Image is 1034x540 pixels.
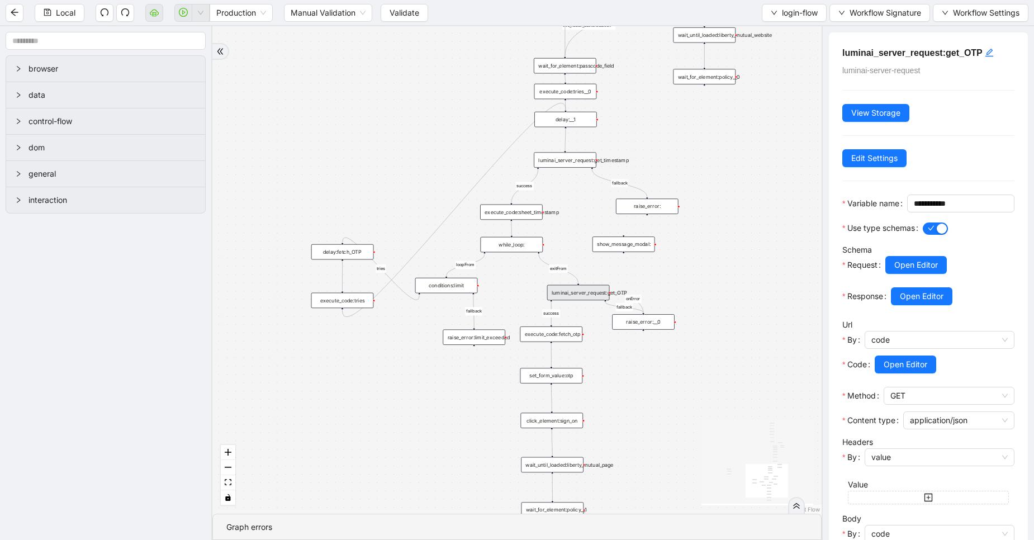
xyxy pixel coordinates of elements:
span: plus-circle [638,336,649,347]
div: execute_code:tries__0 [534,84,597,100]
div: luminai_server_request:get_timestamp [534,152,596,168]
div: execute_code:fetch_otp [520,326,582,342]
div: data [6,82,205,108]
button: play-circle [174,4,192,22]
span: redo [121,8,130,17]
span: GET [890,387,1008,404]
div: while_loop: [481,237,543,253]
button: zoom in [221,445,235,460]
span: Request [847,259,878,271]
span: Local [56,7,75,19]
g: Edge from luminai_server_request:get_timestamp to raise_error: [592,169,647,197]
div: wait_for_element:policy__0plus-circle [673,69,736,84]
span: right [15,170,22,177]
g: Edge from delay:__1 to luminai_server_request:get_timestamp [565,129,566,150]
label: Headers [842,437,873,447]
div: click_element:sign_on [520,413,583,428]
label: Url [842,320,852,329]
span: Production [216,4,266,21]
button: Open Editor [891,287,952,305]
h5: luminai_server_request:get_OTP [842,46,1014,60]
div: browser [6,56,205,82]
span: down [197,10,204,16]
span: save [44,8,51,16]
button: undo [96,4,113,22]
div: wait_for_element:policy__0 [673,69,736,84]
span: By [847,528,857,540]
span: plus-circle [618,258,629,269]
g: Edge from while_loop: to luminai_server_request:get_OTP [539,254,578,283]
div: set_form_value:otp [520,368,583,383]
label: Body [842,514,861,523]
button: arrow-left [6,4,23,22]
button: downWorkflow Settings [933,4,1028,22]
div: click to edit id [985,46,994,59]
span: Content type [847,414,895,427]
span: luminai-server-request [842,66,920,75]
span: Manual Validation [291,4,366,21]
span: down [838,10,845,16]
a: React Flow attribution [791,506,820,513]
button: redo [116,4,134,22]
div: show_message_modal: [592,236,655,252]
button: plus-square [848,491,1009,504]
div: raise_error: [616,198,679,214]
button: downWorkflow Signature [829,4,930,22]
span: control-flow [29,115,196,127]
g: Edge from execute_code:tries to delay:__1 [342,103,565,316]
span: plus-circle [699,91,710,101]
div: wait_until_loaded:liberty_mutual_page [521,457,584,473]
g: Edge from conditions:limit to raise_error:limit_exceeded [465,295,482,328]
span: interaction [29,194,196,206]
g: Edge from luminai_server_request:get_timestamp to execute_code:sheet_timestamp [511,169,538,203]
span: right [15,65,22,72]
span: general [29,168,196,180]
div: execute_code:sheet_timestamp [480,205,543,220]
button: View Storage [842,104,909,122]
span: By [847,334,857,346]
span: Code [847,358,867,371]
div: wait_until_loaded:liberty_mutual_website [673,27,736,43]
g: Edge from wait_for_element:passcode_field to execute_code:tries__0 [565,75,566,82]
span: edit [985,48,994,57]
div: raise_error:limit_exceeded [443,329,505,345]
span: down [771,10,777,16]
span: By [847,451,857,463]
div: dom [6,135,205,160]
div: wait_for_element:passcode_field [534,58,596,74]
div: wait_for_element:policy__1 [521,502,584,518]
span: Open Editor [900,290,943,302]
div: control-flow [6,108,205,134]
span: cloud-server [150,8,159,17]
span: value [871,449,1008,466]
span: right [15,197,22,203]
div: Value [848,479,1009,491]
button: Open Editor [885,256,947,274]
button: downlogin-flow [762,4,827,22]
span: right [15,118,22,125]
button: Validate [381,4,428,22]
span: double-right [793,502,800,510]
span: down [942,10,948,16]
g: Edge from luminai_server_request:get_OTP to raise_error:__0 [605,302,643,312]
span: Variable name [847,197,899,210]
g: Edge from while_loop: to conditions:limit [447,254,485,276]
button: toggle interactivity [221,490,235,505]
span: login-flow [782,7,818,19]
div: delay:fetch_OTP [311,244,374,260]
span: Method [847,390,876,402]
div: raise_error:__0 [612,314,675,330]
div: Graph errors [226,521,808,533]
span: data [29,89,196,101]
span: right [15,92,22,98]
span: right [15,144,22,151]
span: application/json [910,412,1008,429]
div: luminai_server_request:get_OTP [547,285,610,301]
div: execute_code:tries [311,293,374,309]
div: general [6,161,205,187]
